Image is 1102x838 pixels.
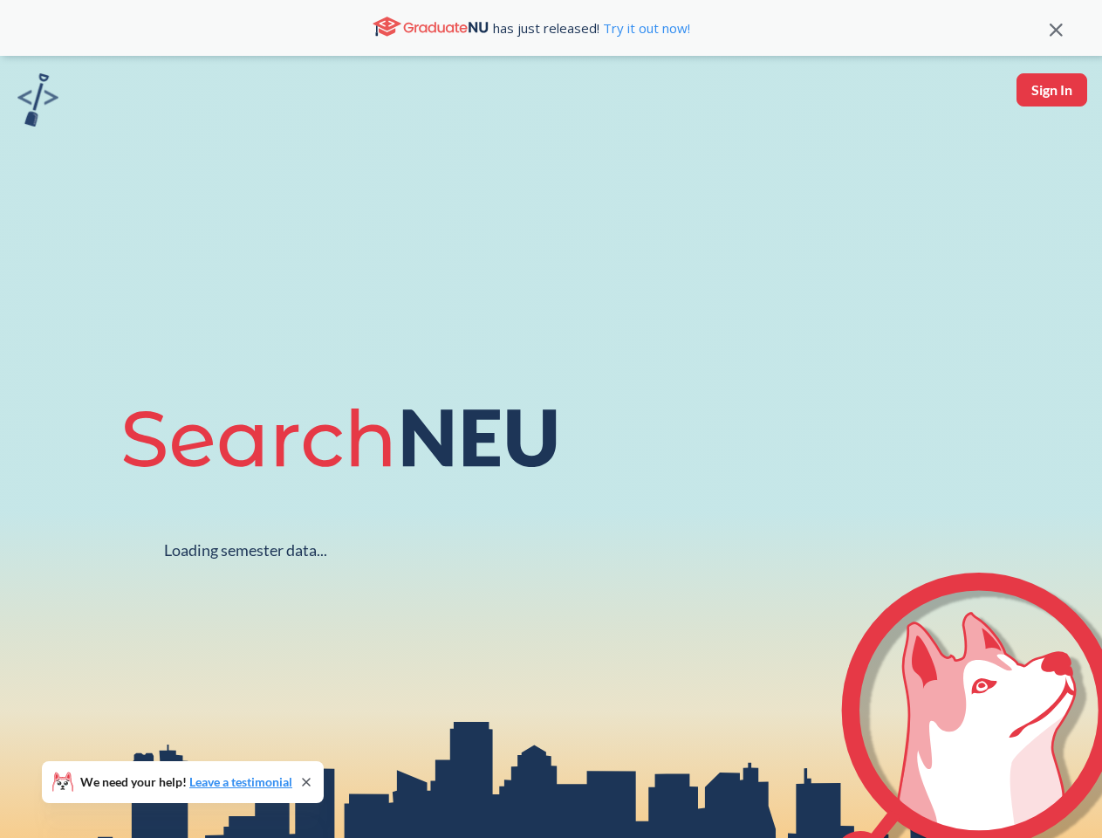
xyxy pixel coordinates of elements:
[164,540,327,560] div: Loading semester data...
[80,776,292,788] span: We need your help!
[189,774,292,789] a: Leave a testimonial
[599,19,690,37] a: Try it out now!
[1016,73,1087,106] button: Sign In
[493,18,690,38] span: has just released!
[17,73,58,127] img: sandbox logo
[17,73,58,132] a: sandbox logo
